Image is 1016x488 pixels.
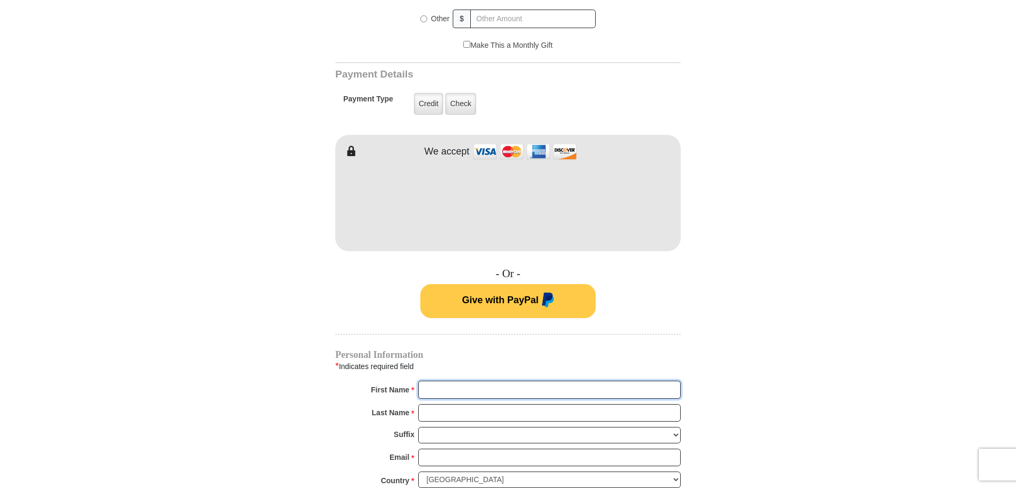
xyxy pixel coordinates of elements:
strong: Email [390,450,409,465]
img: paypal [539,293,554,310]
img: credit cards accepted [472,140,578,163]
label: Check [445,93,476,115]
strong: Last Name [372,405,410,420]
h3: Payment Details [335,69,606,81]
strong: Country [381,473,410,488]
button: Give with PayPal [420,284,596,318]
h5: Payment Type [343,95,393,109]
span: Give with PayPal [462,295,538,305]
label: Make This a Monthly Gift [463,40,553,51]
h4: We accept [425,146,470,158]
strong: Suffix [394,427,414,442]
span: Other [431,14,450,23]
input: Make This a Monthly Gift [463,41,470,48]
label: Credit [414,93,443,115]
strong: First Name [371,382,409,397]
input: Other Amount [470,10,596,28]
h4: - Or - [335,267,681,280]
div: Indicates required field [335,359,681,373]
h4: Personal Information [335,350,681,359]
span: $ [453,10,471,28]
